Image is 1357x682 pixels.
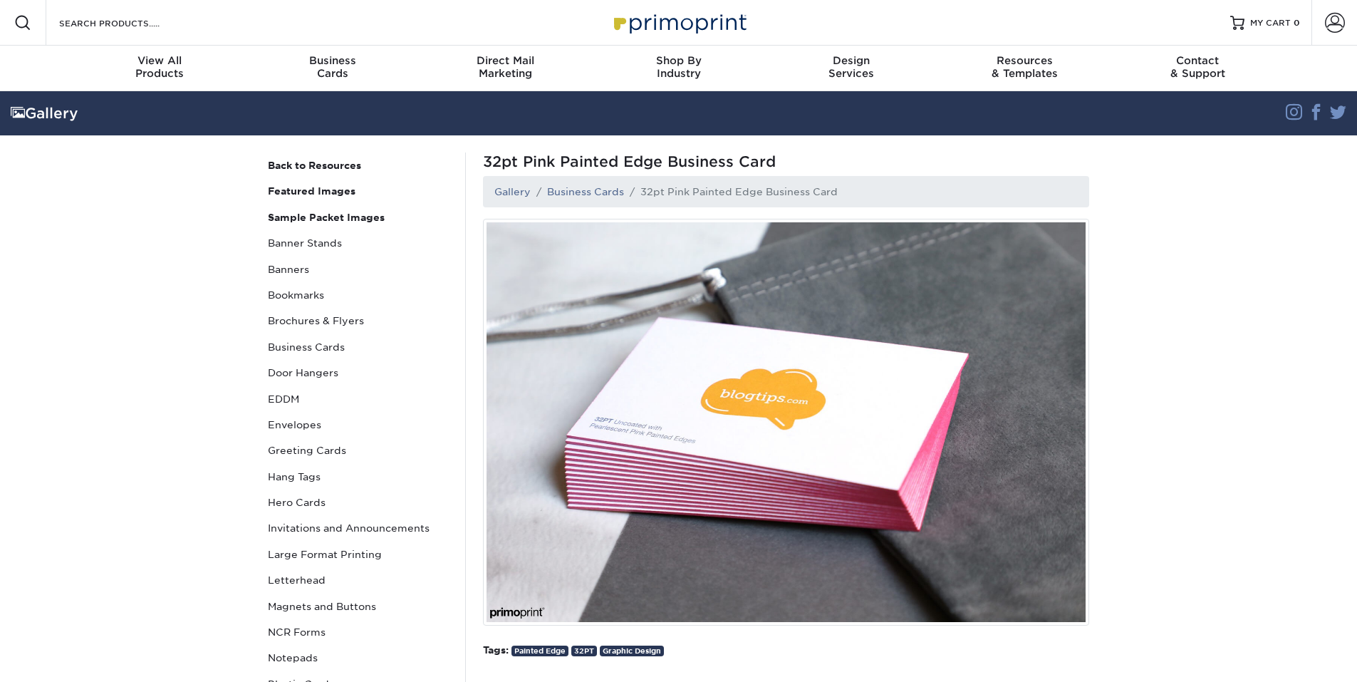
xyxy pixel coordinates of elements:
[73,46,246,91] a: View AllProducts
[765,54,938,80] div: Services
[938,54,1111,80] div: & Templates
[938,54,1111,67] span: Resources
[246,54,419,67] span: Business
[73,54,246,67] span: View All
[592,54,765,80] div: Industry
[765,46,938,91] a: DesignServices
[262,205,454,230] a: Sample Packet Images
[592,46,765,91] a: Shop ByIndustry
[1111,46,1284,91] a: Contact& Support
[571,646,597,656] a: 32PT
[246,46,419,91] a: BusinessCards
[262,515,454,541] a: Invitations and Announcements
[1294,18,1300,28] span: 0
[600,646,664,656] a: Graphic Design
[1111,54,1284,80] div: & Support
[262,567,454,593] a: Letterhead
[262,178,454,204] a: Featured Images
[1111,54,1284,67] span: Contact
[73,54,246,80] div: Products
[262,594,454,619] a: Magnets and Buttons
[262,153,454,178] a: Back to Resources
[262,619,454,645] a: NCR Forms
[938,46,1111,91] a: Resources& Templates
[624,185,838,199] li: 32pt Pink Painted Edge Business Card
[483,644,509,656] strong: Tags:
[608,7,750,38] img: Primoprint
[547,186,624,197] a: Business Cards
[494,186,531,197] a: Gallery
[765,54,938,67] span: Design
[262,542,454,567] a: Large Format Printing
[58,14,197,31] input: SEARCH PRODUCTS.....
[262,386,454,412] a: EDDM
[262,308,454,334] a: Brochures & Flyers
[262,257,454,282] a: Banners
[268,185,355,197] strong: Featured Images
[262,464,454,490] a: Hang Tags
[262,282,454,308] a: Bookmarks
[262,490,454,515] a: Hero Cards
[246,54,419,80] div: Cards
[419,54,592,67] span: Direct Mail
[1250,17,1291,29] span: MY CART
[262,360,454,386] a: Door Hangers
[419,46,592,91] a: Direct MailMarketing
[483,153,1089,170] span: 32pt Pink Painted Edge Business Card
[262,412,454,438] a: Envelopes
[592,54,765,67] span: Shop By
[483,219,1089,626] img: Thick 32PT business card with Pink Painted Edges designed by Primoprint.
[262,645,454,671] a: Notepads
[268,212,385,223] strong: Sample Packet Images
[511,646,568,656] a: Painted Edge
[419,54,592,80] div: Marketing
[262,334,454,360] a: Business Cards
[262,438,454,463] a: Greeting Cards
[262,230,454,256] a: Banner Stands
